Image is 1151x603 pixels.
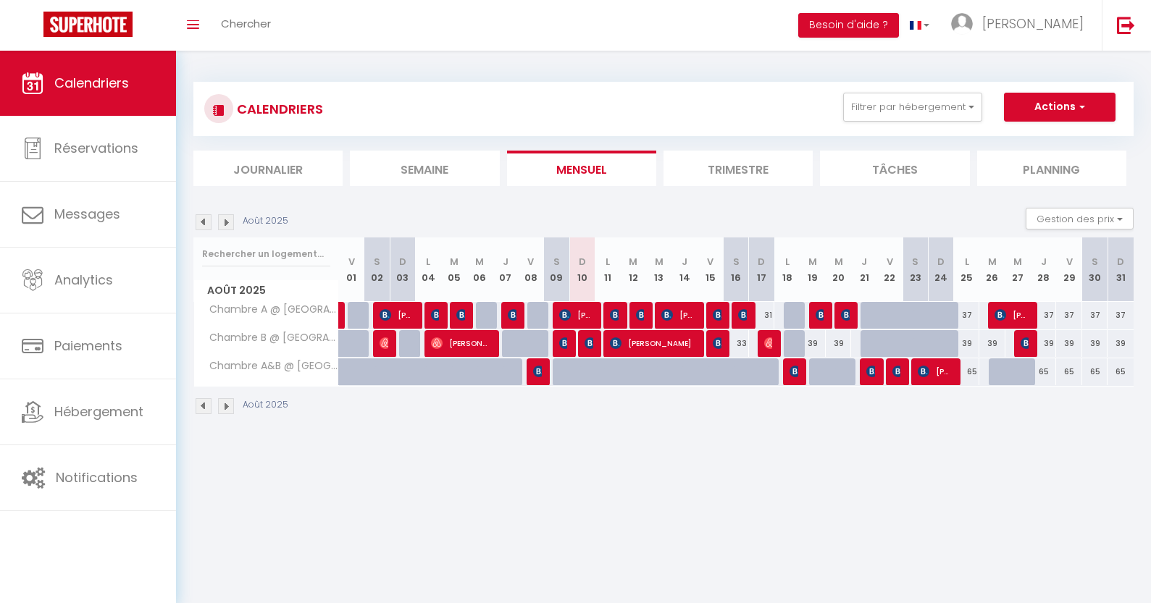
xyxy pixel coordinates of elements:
th: 27 [1005,237,1031,302]
th: 14 [672,237,698,302]
span: Réservations [54,139,138,157]
th: 09 [544,237,569,302]
abbr: M [450,255,459,269]
span: [PERSON_NAME] [PERSON_NAME] [892,358,901,385]
th: 16 [723,237,748,302]
div: 39 [800,330,826,357]
abbr: D [399,255,406,269]
th: 04 [416,237,441,302]
div: 37 [1108,302,1134,329]
abbr: M [655,255,664,269]
div: 39 [1056,330,1081,357]
abbr: L [606,255,610,269]
th: 24 [928,237,953,302]
span: [PERSON_NAME] [PERSON_NAME] [713,329,721,357]
div: 37 [1082,302,1108,329]
span: [PERSON_NAME] [816,301,824,329]
span: [PERSON_NAME] [456,301,465,329]
li: Journalier [193,151,343,186]
input: Rechercher un logement... [202,241,330,267]
span: [PERSON_NAME] [738,301,747,329]
th: 07 [493,237,518,302]
th: 20 [826,237,851,302]
span: Chambre A&B @ [GEOGRAPHIC_DATA] [196,358,341,374]
th: 10 [569,237,595,302]
span: [PERSON_NAME] [636,301,645,329]
th: 12 [621,237,646,302]
span: Paiements [54,337,122,355]
button: Gestion des prix [1026,208,1134,229]
span: Phœbé Massebieau [713,301,721,329]
th: 30 [1082,237,1108,302]
img: Super Booking [43,12,133,37]
abbr: J [682,255,687,269]
li: Trimestre [664,151,813,186]
img: logout [1117,16,1135,34]
abbr: D [758,255,765,269]
div: 37 [1031,302,1056,329]
p: Août 2025 [243,214,288,228]
th: 22 [877,237,903,302]
span: [PERSON_NAME] [431,301,440,329]
abbr: S [1092,255,1098,269]
span: Analytics [54,271,113,289]
div: 39 [1108,330,1134,357]
th: 19 [800,237,826,302]
span: [PERSON_NAME] [533,358,542,385]
li: Mensuel [507,151,656,186]
span: Anass Chrak [610,301,619,329]
abbr: S [374,255,380,269]
div: 37 [954,302,979,329]
span: [PERSON_NAME] [559,301,593,329]
th: 08 [518,237,543,302]
div: 65 [1031,358,1056,385]
th: 06 [466,237,492,302]
div: 37 [1056,302,1081,329]
button: Filtrer par hébergement [843,93,982,122]
th: 11 [595,237,620,302]
button: Besoin d'aide ? [798,13,899,38]
span: [PERSON_NAME] [982,14,1084,33]
abbr: M [834,255,843,269]
span: Chercher [221,16,271,31]
th: 17 [749,237,774,302]
span: [PERSON_NAME] [866,358,875,385]
th: 18 [774,237,800,302]
div: 39 [826,330,851,357]
abbr: J [1041,255,1047,269]
span: Notifications [56,468,138,486]
span: Chambre B @ [GEOGRAPHIC_DATA] [196,330,341,346]
li: Planning [977,151,1126,186]
abbr: L [426,255,430,269]
span: Chambre A @ [GEOGRAPHIC_DATA] [196,302,341,318]
span: [PERSON_NAME] [585,329,593,357]
span: [PERSON_NAME] [995,301,1029,329]
span: Messages [54,205,120,223]
span: [PERSON_NAME] [790,358,798,385]
span: Calendriers [54,74,129,92]
span: [PERSON_NAME] [380,329,388,357]
div: 65 [1056,358,1081,385]
span: [PERSON_NAME] [508,301,516,329]
th: 28 [1031,237,1056,302]
abbr: J [503,255,508,269]
button: Actions [1004,93,1116,122]
abbr: M [988,255,997,269]
th: 21 [851,237,876,302]
abbr: D [937,255,945,269]
span: [PERSON_NAME] [380,301,414,329]
th: 03 [390,237,415,302]
div: 65 [1082,358,1108,385]
abbr: D [1117,255,1124,269]
img: ... [951,13,973,35]
div: 39 [954,330,979,357]
div: 31 [749,302,774,329]
abbr: S [733,255,740,269]
span: [PERSON_NAME] Guarde [1021,329,1029,357]
th: 31 [1108,237,1134,302]
th: 23 [903,237,928,302]
span: Hébergement [54,402,143,421]
span: [PERSON_NAME] [661,301,695,329]
abbr: S [912,255,918,269]
span: [PERSON_NAME] [918,358,952,385]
